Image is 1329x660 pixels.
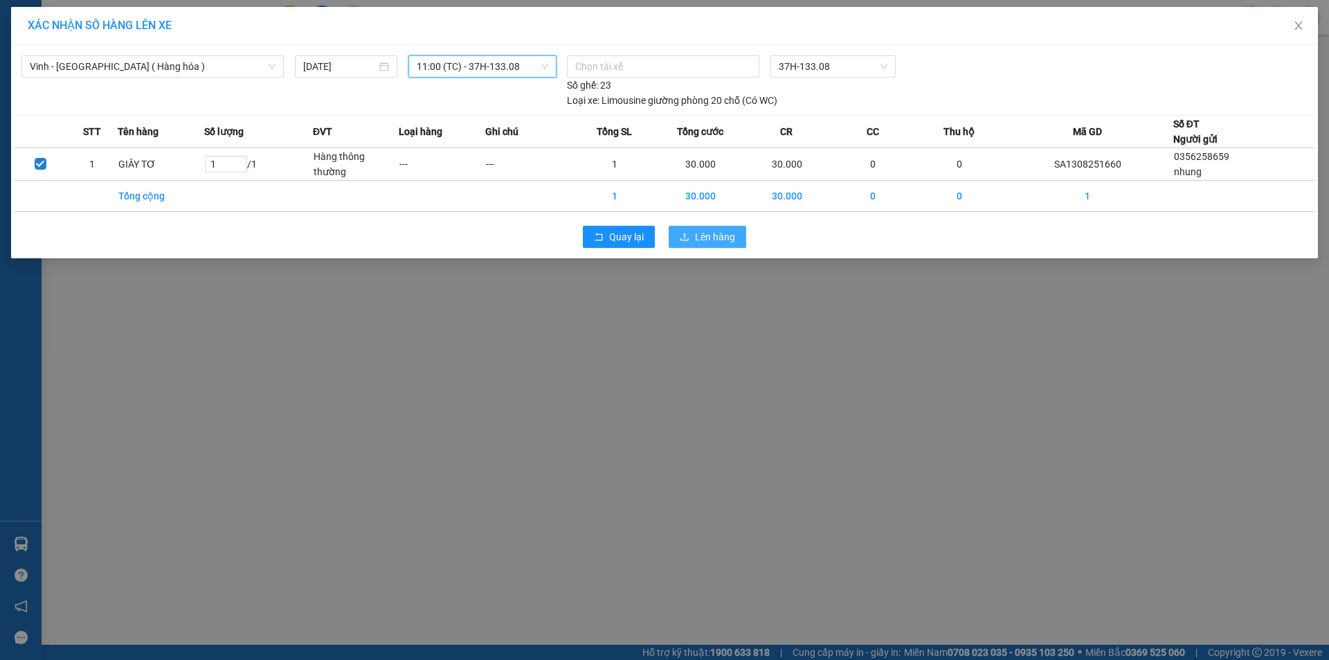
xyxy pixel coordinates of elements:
[66,148,118,181] td: 1
[1174,151,1229,162] span: 0356258659
[1173,116,1218,147] div: Số ĐT Người gửi
[118,124,159,139] span: Tên hàng
[571,148,658,181] td: 1
[916,148,1003,181] td: 0
[399,148,485,181] td: ---
[744,148,831,181] td: 30.000
[744,181,831,212] td: 30.000
[916,181,1003,212] td: 0
[571,181,658,212] td: 1
[677,124,723,139] span: Tổng cước
[669,226,746,248] button: uploadLên hàng
[485,124,518,139] span: Ghi chú
[204,148,313,181] td: / 1
[303,59,377,74] input: 13/08/2025
[567,93,599,108] span: Loại xe:
[779,56,887,77] span: 37H-133.08
[780,124,793,139] span: CR
[567,78,598,93] span: Số ghế:
[830,148,916,181] td: 0
[485,148,572,181] td: ---
[118,181,204,212] td: Tổng cộng
[658,148,744,181] td: 30.000
[28,19,172,32] span: XÁC NHẬN SỐ HÀNG LÊN XE
[597,124,632,139] span: Tổng SL
[1174,166,1202,177] span: nhung
[313,148,399,181] td: Hàng thông thường
[567,93,777,108] div: Limousine giường phòng 20 chỗ (Có WC)
[1293,20,1304,31] span: close
[594,232,604,243] span: rollback
[399,124,442,139] span: Loại hàng
[30,56,275,77] span: Vinh - Hà Nội ( Hàng hóa )
[417,56,548,77] span: 11:00 (TC) - 37H-133.08
[943,124,975,139] span: Thu hộ
[583,226,655,248] button: rollbackQuay lại
[609,229,644,244] span: Quay lại
[83,124,101,139] span: STT
[867,124,879,139] span: CC
[658,181,744,212] td: 30.000
[680,232,689,243] span: upload
[1279,7,1318,46] button: Close
[830,181,916,212] td: 0
[567,78,611,93] div: 23
[313,124,332,139] span: ĐVT
[1002,181,1173,212] td: 1
[1073,124,1102,139] span: Mã GD
[1002,148,1173,181] td: SA1308251660
[204,124,244,139] span: Số lượng
[118,148,204,181] td: GIÂY TƠ
[695,229,735,244] span: Lên hàng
